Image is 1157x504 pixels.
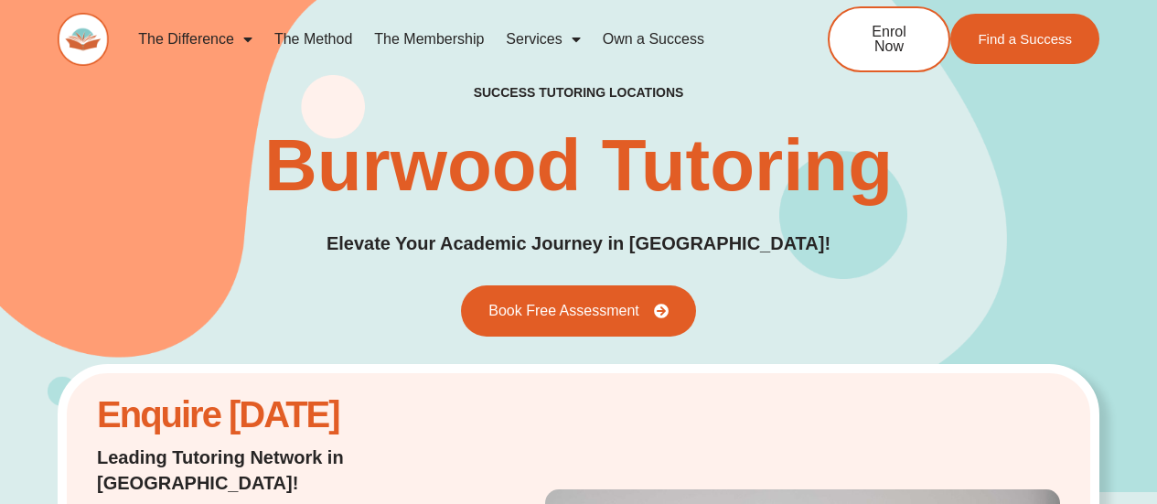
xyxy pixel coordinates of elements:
a: The Method [263,18,363,60]
p: Elevate Your Academic Journey in [GEOGRAPHIC_DATA]! [327,230,830,258]
h1: Burwood Tutoring [264,129,893,202]
a: Find a Success [950,14,1099,64]
nav: Menu [127,18,767,60]
span: Book Free Assessment [488,304,639,318]
a: Book Free Assessment [461,285,696,337]
a: Own a Success [592,18,715,60]
a: Services [495,18,591,60]
a: Enrol Now [828,6,950,72]
p: Leading Tutoring Network in [GEOGRAPHIC_DATA]! [97,445,435,496]
a: The Difference [127,18,263,60]
span: Enrol Now [857,25,921,54]
h2: Enquire [DATE] [97,403,435,426]
a: The Membership [363,18,495,60]
span: Find a Success [978,32,1072,46]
